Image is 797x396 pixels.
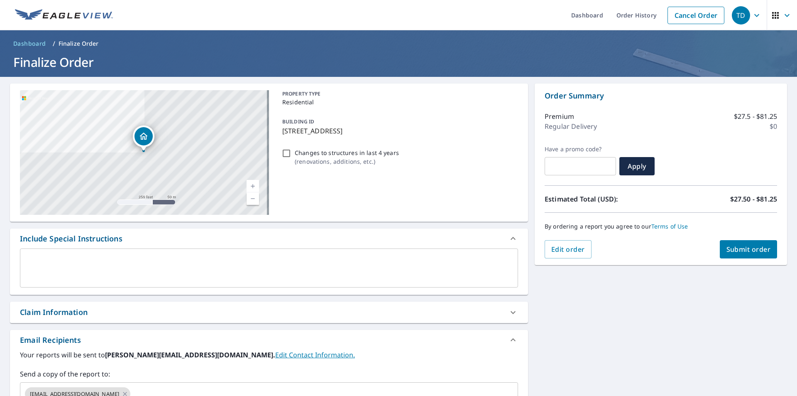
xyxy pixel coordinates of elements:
[20,350,518,360] label: Your reports will be sent to
[105,350,275,359] b: [PERSON_NAME][EMAIL_ADDRESS][DOMAIN_NAME].
[10,37,49,50] a: Dashboard
[10,302,528,323] div: Claim Information
[15,9,113,22] img: EV Logo
[10,37,787,50] nav: breadcrumb
[545,121,597,131] p: Regular Delivery
[20,369,518,379] label: Send a copy of the report to:
[726,245,771,254] span: Submit order
[10,229,528,248] div: Include Special Instructions
[59,39,99,48] p: Finalize Order
[282,90,515,98] p: PROPERTY TYPE
[13,39,46,48] span: Dashboard
[651,222,688,230] a: Terms of Use
[20,335,81,346] div: Email Recipients
[667,7,724,24] a: Cancel Order
[10,54,787,71] h1: Finalize Order
[545,145,616,153] label: Have a promo code?
[551,245,585,254] span: Edit order
[619,157,655,175] button: Apply
[545,240,592,258] button: Edit order
[545,223,777,230] p: By ordering a report you agree to our
[295,148,399,157] p: Changes to structures in last 4 years
[734,111,777,121] p: $27.5 - $81.25
[53,39,55,49] li: /
[545,194,661,204] p: Estimated Total (USD):
[295,157,399,166] p: ( renovations, additions, etc. )
[247,180,259,192] a: Current Level 17, Zoom In
[10,330,528,350] div: Email Recipients
[545,90,777,101] p: Order Summary
[730,194,777,204] p: $27.50 - $81.25
[282,126,515,136] p: [STREET_ADDRESS]
[720,240,777,258] button: Submit order
[282,98,515,106] p: Residential
[626,162,648,171] span: Apply
[732,6,750,25] div: TD
[770,121,777,131] p: $0
[545,111,574,121] p: Premium
[282,118,314,125] p: BUILDING ID
[20,307,88,318] div: Claim Information
[247,192,259,205] a: Current Level 17, Zoom Out
[275,350,355,359] a: EditContactInfo
[133,125,154,151] div: Dropped pin, building 1, Residential property, 1765 Mountain Sky Ln Granby, CO 80446
[20,233,122,244] div: Include Special Instructions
